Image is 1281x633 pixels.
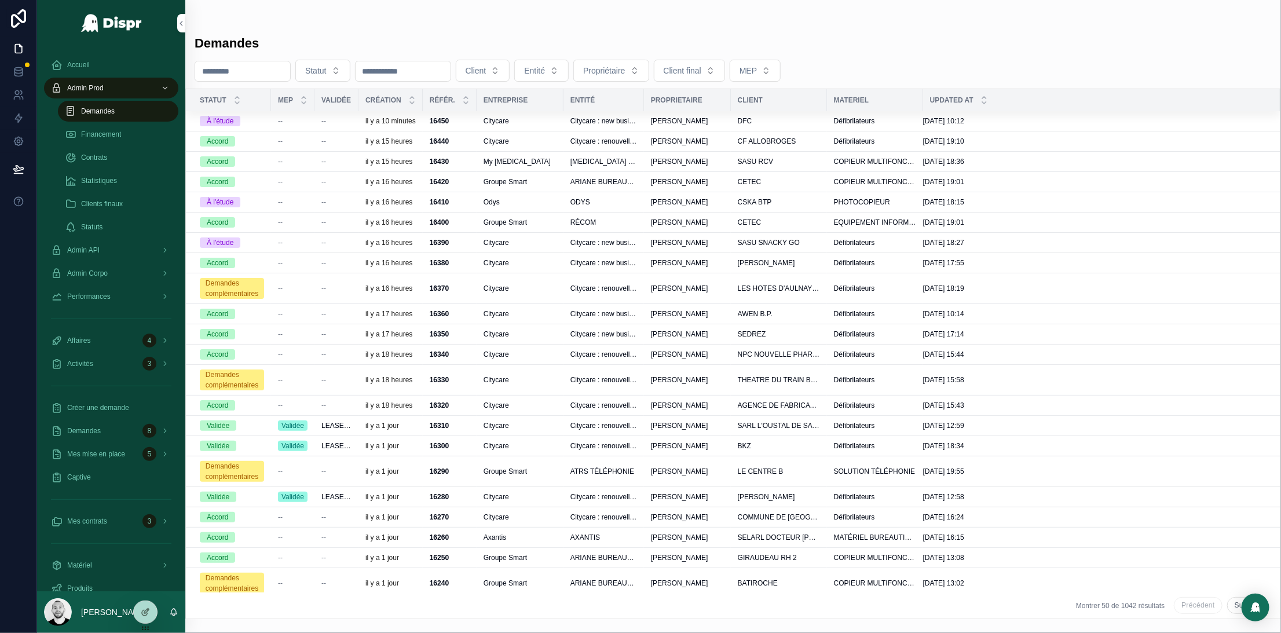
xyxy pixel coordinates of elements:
span: CETEC [738,218,762,227]
a: [MEDICAL_DATA] DOCUMENT [570,157,637,166]
a: -- [321,116,352,126]
span: Clients finaux [81,199,123,208]
span: -- [321,350,326,359]
a: [PERSON_NAME] [651,238,724,247]
span: -- [278,284,283,293]
span: [PERSON_NAME] [651,258,708,268]
a: il y a 16 heures [365,197,416,207]
span: [DATE] 18:27 [923,238,964,247]
a: [PERSON_NAME] [651,137,724,146]
a: [DATE] 18:36 [923,157,1267,166]
span: Odys [484,197,500,207]
button: Select Button [654,60,725,82]
span: -- [278,218,283,227]
a: [PERSON_NAME] [651,116,724,126]
span: COPIEUR MULTIFONCTION [834,177,916,186]
span: Admin Corpo [67,269,108,278]
div: À l'étude [207,116,233,126]
a: Admin API [44,240,178,261]
p: il y a 15 heures [365,157,412,166]
button: Select Button [456,60,510,82]
a: DFC [738,116,820,126]
span: ARIANE BUREAUTIQUE [570,177,637,186]
strong: 16360 [430,310,449,318]
a: Statistiques [58,170,178,191]
span: -- [321,218,326,227]
span: SEDREZ [738,330,766,339]
span: Statistiques [81,176,117,185]
a: -- [321,157,352,166]
span: -- [278,197,283,207]
a: CSKA BTP [738,197,820,207]
span: Défibrilateurs [834,116,875,126]
a: il y a 16 heures [365,177,416,186]
a: 16350 [430,330,470,339]
span: -- [321,238,326,247]
div: Accord [207,349,228,360]
a: Demandes [58,101,178,122]
span: RÉCOM [570,218,596,227]
a: NPC NOUVELLE PHARMACIE CENTRALE [738,350,820,359]
strong: 16430 [430,158,449,166]
div: À l'étude [207,197,233,207]
a: ODYS [570,197,637,207]
span: -- [321,258,326,268]
a: [PERSON_NAME] [651,284,724,293]
a: Citycare : new business [570,238,637,247]
span: [DATE] 19:01 [923,177,964,186]
span: [PERSON_NAME] [738,258,795,268]
a: Citycare [484,350,557,359]
span: Citycare [484,116,509,126]
span: Défibrilateurs [834,238,875,247]
span: Citycare [484,309,509,319]
p: il y a 16 heures [365,177,412,186]
span: Entité [524,65,545,76]
a: -- [321,218,352,227]
span: Défibrilateurs [834,309,875,319]
a: -- [321,238,352,247]
strong: 16350 [430,330,449,338]
a: Citycare : new business [570,258,637,268]
span: -- [278,137,283,146]
span: [DATE] 17:55 [923,258,964,268]
span: Citycare [484,284,509,293]
span: LES HOTES D'AULNAY SOUS BOIS [738,284,820,293]
a: -- [321,137,352,146]
span: Propriétaire [583,65,625,76]
a: Citycare [484,284,557,293]
a: [PERSON_NAME] [651,157,724,166]
span: -- [321,330,326,339]
a: 16420 [430,177,470,186]
span: Financement [81,130,121,139]
a: Demandes complémentaires [200,278,264,299]
a: 16390 [430,238,470,247]
a: Citycare : renouvellement [570,137,637,146]
a: Accord [200,156,264,167]
a: [PERSON_NAME] [651,218,724,227]
a: Citycare : new business [570,330,637,339]
a: Groupe Smart [484,177,557,186]
a: SEDREZ [738,330,820,339]
a: Accord [200,258,264,268]
button: Select Button [730,60,781,82]
p: il y a 16 heures [365,238,412,247]
span: [DATE] 18:36 [923,157,964,166]
span: -- [278,177,283,186]
a: PHOTOCOPIEUR [834,197,916,207]
strong: 16390 [430,239,449,247]
a: -- [278,137,308,146]
span: [PERSON_NAME] [651,137,708,146]
a: 16380 [430,258,470,268]
a: il y a 15 heures [365,137,416,146]
div: Accord [207,156,228,167]
span: Défibrilateurs [834,330,875,339]
span: Admin API [67,246,100,255]
a: CF ALLOBROGES [738,137,820,146]
a: Citycare [484,116,557,126]
strong: 16380 [430,259,449,267]
span: Affaires [67,336,90,345]
div: Accord [207,177,228,187]
strong: 16400 [430,218,449,226]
